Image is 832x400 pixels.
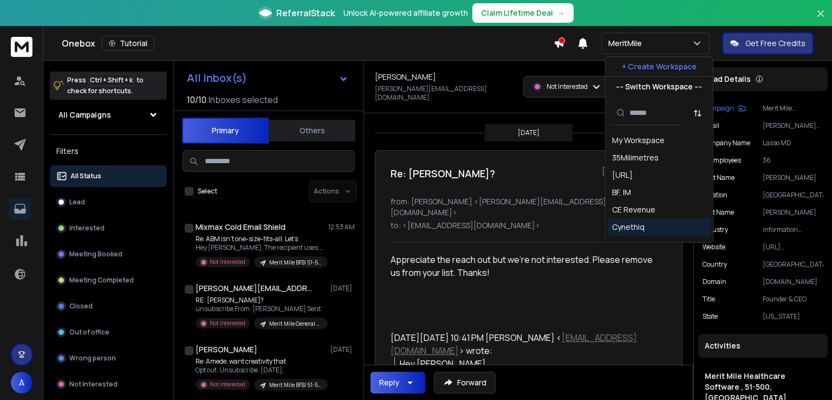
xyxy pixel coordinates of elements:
[622,61,697,72] p: + Create Workspace
[210,380,245,389] p: Not Interested
[196,305,326,313] p: unsubscribe From: [PERSON_NAME] Sent:
[763,121,823,130] p: [PERSON_NAME][EMAIL_ADDRESS][DOMAIN_NAME]
[196,283,315,294] h1: [PERSON_NAME][EMAIL_ADDRESS][PERSON_NAME][DOMAIN_NAME]
[557,8,565,18] span: →
[196,222,285,233] h1: Mixmax Cold Email Shield
[196,235,326,243] p: Re: ABM isn’t one-size-fits-all. Let’s
[269,381,321,389] p: Merit Mile BFSI 51-50, [GEOGRAPHIC_DATA]
[210,258,245,266] p: Not Interested
[50,165,167,187] button: All Status
[370,372,425,393] button: Reply
[612,222,645,233] div: Cynethiq
[434,372,496,393] button: Forward
[182,118,269,144] button: Primary
[703,104,746,113] button: Campaign
[703,295,715,304] p: title
[187,73,247,83] h1: All Inbox(s)
[69,380,118,389] p: Not Interested
[269,320,321,328] p: Merit Mile General Tech
[612,204,655,215] div: CE Revenue
[269,259,321,267] p: Merit Mile BFSI 51-50, [GEOGRAPHIC_DATA]
[763,243,823,251] p: [URL][DOMAIN_NAME]
[616,81,702,92] p: --- Switch Workspace ---
[612,152,659,163] div: 35Milimetres
[763,278,823,286] p: [DOMAIN_NAME]
[196,344,257,355] h1: [PERSON_NAME]
[612,187,631,198] div: BF, IM
[210,319,245,327] p: Not Interested
[814,7,828,33] button: Close banner
[518,128,539,137] p: [DATE]
[703,225,728,234] p: industry
[11,372,32,393] button: A
[50,373,167,395] button: Not Interested
[391,253,658,279] div: Appreciate the reach out but we're not interested. Please remove us from your list. Thanks!
[375,85,517,102] p: [PERSON_NAME][EMAIL_ADDRESS][DOMAIN_NAME]
[69,302,93,311] p: Closed
[196,366,326,375] p: Opt out. Unsubscribe. [DATE],
[50,243,167,265] button: Meeting Booked
[379,377,399,388] div: Reply
[763,208,823,217] p: [PERSON_NAME]
[269,119,355,143] button: Others
[196,357,326,366] p: Re: Amede, want creativity that
[330,345,355,354] p: [DATE]
[612,239,656,250] div: Dial My Calls
[50,269,167,291] button: Meeting Completed
[763,139,823,147] p: Lasso MD
[391,220,667,231] p: to: <[EMAIL_ADDRESS][DOMAIN_NAME]>
[69,276,134,285] p: Meeting Completed
[69,354,116,363] p: Wrong person
[67,75,144,96] p: Press to check for shortcuts.
[70,172,101,180] p: All Status
[69,328,109,337] p: Out of office
[763,225,823,234] p: information technology & services
[58,109,111,120] h1: All Campaigns
[330,284,355,293] p: [DATE]
[612,170,633,180] div: [URL]
[703,191,727,199] p: location
[703,208,734,217] p: Last Name
[606,57,713,76] button: + Create Workspace
[391,331,658,357] div: [DATE][DATE] 10:41 PM [PERSON_NAME] < > wrote:
[612,135,665,146] div: My Workspace
[763,156,823,165] p: 36
[50,217,167,239] button: Interested
[196,296,326,305] p: RE: [PERSON_NAME]?
[763,104,823,113] p: Merit Mile Healthcare Software , 51-500, [GEOGRAPHIC_DATA]
[69,250,122,259] p: Meeting Booked
[400,357,658,370] div: Hey [PERSON_NAME],
[391,196,667,218] p: from: [PERSON_NAME] <[PERSON_NAME][EMAIL_ADDRESS][DOMAIN_NAME]>
[763,173,823,182] p: [PERSON_NAME]
[50,104,167,126] button: All Campaigns
[698,334,828,358] div: Activities
[50,321,167,343] button: Out of office
[198,187,217,196] label: Select
[763,295,823,304] p: Founder & CEO
[703,312,718,321] p: State
[792,363,818,389] iframe: Intercom live chat
[62,36,554,51] div: Onebox
[50,347,167,369] button: Wrong person
[391,166,495,181] h1: Re: [PERSON_NAME]?
[703,260,727,269] p: Country
[547,82,588,91] p: Not Interested
[703,156,741,165] p: # Employees
[69,224,105,233] p: Interested
[687,102,708,124] button: Sort by Sort A-Z
[178,67,357,89] button: All Inbox(s)
[102,36,154,51] button: Tutorial
[196,243,326,252] p: Hey [PERSON_NAME], The recipient uses Mixmax
[50,191,167,213] button: Lead
[703,278,726,286] p: domain
[276,7,335,20] span: ReferralStack
[763,191,823,199] p: [GEOGRAPHIC_DATA]
[209,93,278,106] h3: Inboxes selected
[703,173,734,182] p: First Name
[50,144,167,159] h3: Filters
[50,295,167,317] button: Closed
[328,223,355,231] p: 12:53 AM
[602,166,667,177] p: [DATE] : 04:58 pm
